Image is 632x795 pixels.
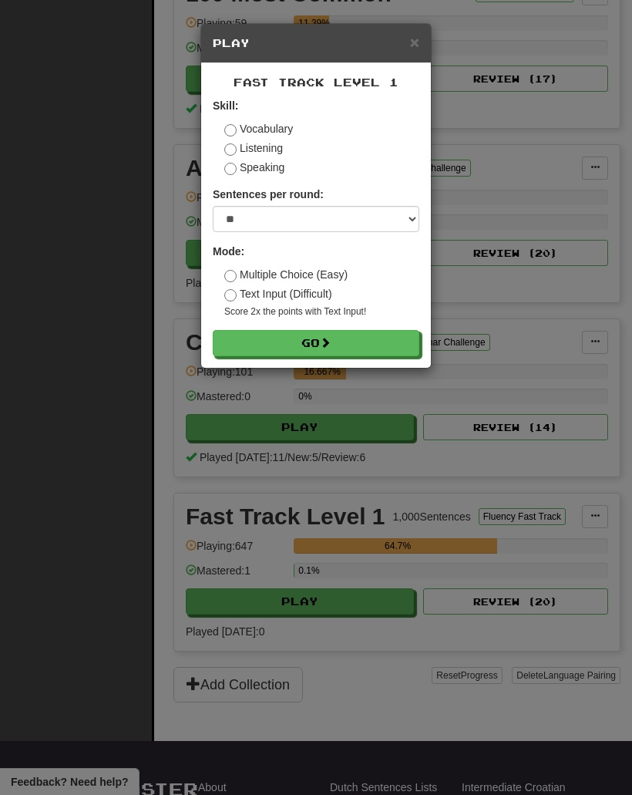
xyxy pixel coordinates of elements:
label: Text Input (Difficult) [224,286,332,301]
span: Fast Track Level 1 [234,76,398,89]
label: Multiple Choice (Easy) [224,267,348,282]
label: Listening [224,140,283,156]
button: Close [410,34,419,50]
strong: Mode: [213,245,244,258]
label: Sentences per round: [213,187,324,202]
button: Go [213,330,419,356]
label: Vocabulary [224,121,293,136]
strong: Skill: [213,99,238,112]
small: Score 2x the points with Text Input ! [224,305,419,318]
span: × [410,33,419,51]
input: Multiple Choice (Easy) [224,270,237,282]
input: Vocabulary [224,124,237,136]
h5: Play [213,35,419,51]
input: Speaking [224,163,237,175]
input: Listening [224,143,237,156]
input: Text Input (Difficult) [224,289,237,301]
label: Speaking [224,160,284,175]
